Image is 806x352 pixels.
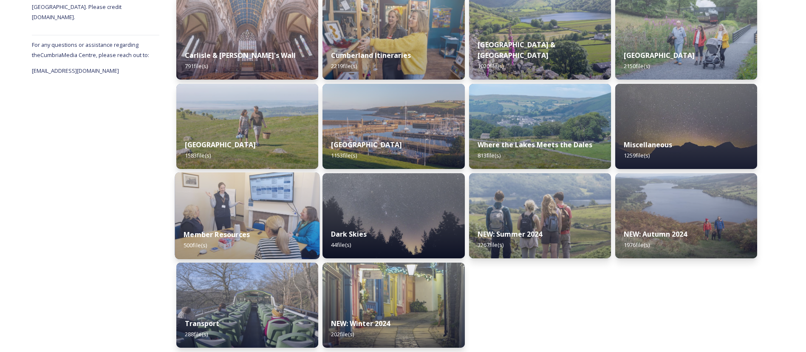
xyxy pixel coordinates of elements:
[615,84,757,169] img: Blea%2520Tarn%2520Star-Lapse%2520Loop.jpg
[469,84,611,169] img: Attract%2520and%2520Disperse%2520%28274%2520of%25201364%29.jpg
[185,140,256,149] strong: [GEOGRAPHIC_DATA]
[32,67,119,74] span: [EMAIL_ADDRESS][DOMAIN_NAME]
[331,51,411,60] strong: Cumberland Itineraries
[322,173,464,258] img: A7A07737.jpg
[184,230,250,239] strong: Member Resources
[176,84,318,169] img: Grange-over-sands-rail-250.jpg
[624,152,650,159] span: 1259 file(s)
[624,229,687,239] strong: NEW: Autumn 2024
[185,330,208,338] span: 288 file(s)
[175,172,320,259] img: 29343d7f-989b-46ee-a888-b1a2ee1c48eb.jpg
[185,152,211,159] span: 1583 file(s)
[185,51,296,60] strong: Carlisle & [PERSON_NAME]'s Wall
[331,62,357,70] span: 2219 file(s)
[184,241,207,249] span: 500 file(s)
[478,152,501,159] span: 813 file(s)
[331,140,402,149] strong: [GEOGRAPHIC_DATA]
[624,62,650,70] span: 2150 file(s)
[176,263,318,348] img: 7afd3a29-5074-4a00-a7ae-b4a57b70a17f.jpg
[322,263,464,348] img: 4408e5a7-4f73-4a41-892e-b69eab0f13a7.jpg
[331,152,357,159] span: 1153 file(s)
[32,41,149,59] span: For any questions or assistance regarding the Cumbria Media Centre, please reach out to:
[615,173,757,258] img: ca66e4d0-8177-4442-8963-186c5b40d946.jpg
[322,84,464,169] img: Whitehaven-283.jpg
[331,330,354,338] span: 202 file(s)
[624,140,672,149] strong: Miscellaneous
[478,241,503,249] span: 3267 file(s)
[185,319,219,328] strong: Transport
[331,229,367,239] strong: Dark Skies
[478,140,592,149] strong: Where the Lakes Meets the Dales
[469,173,611,258] img: CUMBRIATOURISM_240715_PaulMitchell_WalnaScar_-56.jpg
[624,241,650,249] span: 1976 file(s)
[478,229,542,239] strong: NEW: Summer 2024
[478,40,555,60] strong: [GEOGRAPHIC_DATA] & [GEOGRAPHIC_DATA]
[185,62,208,70] span: 791 file(s)
[331,319,390,328] strong: NEW: Winter 2024
[331,241,351,249] span: 44 file(s)
[624,51,695,60] strong: [GEOGRAPHIC_DATA]
[478,62,503,70] span: 1020 file(s)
